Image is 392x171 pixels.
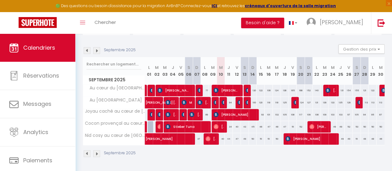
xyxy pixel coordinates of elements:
abbr: M [275,65,279,70]
div: 120 [257,97,265,108]
th: 08 [201,57,209,85]
span: [PERSON_NAME] [157,121,160,133]
abbr: J [172,65,174,70]
div: 40 [233,121,241,133]
span: [PERSON_NAME] [205,133,216,145]
a: [PERSON_NAME] [143,97,151,109]
div: 43 [241,121,249,133]
div: 50 [273,133,281,145]
abbr: J [227,65,230,70]
div: 165 [289,85,297,96]
a: Chercher [90,12,121,34]
button: Gestion des prix [338,44,385,54]
div: 124 [297,97,305,108]
input: Rechercher un logement... [86,59,141,70]
abbr: M [211,65,215,70]
div: 97 [345,109,353,120]
div: 45 [249,121,257,133]
th: 09 [209,57,217,85]
th: 05 [177,57,185,85]
th: 12 [233,57,241,85]
span: [PERSON_NAME] [285,133,334,145]
th: 24 [328,57,337,85]
th: 22 [313,57,321,85]
div: 51 [289,121,297,133]
th: 17 [273,57,281,85]
div: 103 [337,109,345,120]
div: 52 [297,121,305,133]
abbr: L [372,65,373,70]
div: 102 [273,109,281,120]
div: 50 [377,121,385,133]
button: Besoin d'aide ? [241,18,284,28]
abbr: S [299,65,302,70]
span: Analytics [23,128,48,136]
div: 47 [281,121,289,133]
abbr: V [235,65,238,70]
abbr: V [291,65,294,70]
span: Calendriers [23,44,55,52]
div: 127 [305,97,313,108]
span: Chercher [95,19,116,25]
div: 69 [201,109,209,120]
div: 168 [297,85,305,96]
div: 125 [281,97,289,108]
span: [PERSON_NAME] [222,97,224,108]
span: [PERSON_NAME] [197,84,200,96]
th: 25 [337,57,345,85]
div: 49 [337,121,345,133]
th: 10 [217,57,225,85]
div: 48 [273,121,281,133]
span: [PERSON_NAME] [325,84,336,96]
abbr: L [316,65,318,70]
div: 46 [257,121,265,133]
span: [PERSON_NAME] [165,109,176,120]
div: 51 [353,133,361,145]
th: 11 [225,57,233,85]
th: 29 [368,57,377,85]
div: 118 [265,97,273,108]
div: 113 [368,97,377,108]
span: Septembre 2025 [83,75,145,84]
div: 154 [345,85,353,96]
th: 23 [321,57,329,85]
a: ... [PERSON_NAME] [302,12,371,34]
div: 48 [361,133,369,145]
abbr: M [155,65,159,70]
div: 49 [337,133,345,145]
div: 113 [361,97,369,108]
span: [PERSON_NAME] [PERSON_NAME] [214,84,239,96]
th: 30 [377,57,385,85]
div: 34 [225,121,233,133]
th: 19 [289,57,297,85]
p: Septembre 2025 [104,150,136,156]
abbr: S [243,65,246,70]
div: 51 [257,133,265,145]
span: Marine Loison [182,97,192,108]
abbr: M [163,65,167,70]
span: Cocon provençal au cœur Martégal [84,121,146,126]
div: 140 [313,85,321,96]
div: 46 [377,133,385,145]
div: 122 [257,85,265,96]
strong: créneaux d'ouverture de la salle migration [245,3,336,8]
th: 21 [305,57,313,85]
div: 94 [225,97,233,108]
div: 117 [297,109,305,120]
a: ICI [212,3,217,8]
img: logout [377,19,385,27]
abbr: L [204,65,206,70]
div: 109 [305,109,313,120]
abbr: J [284,65,286,70]
p: Septembre 2025 [104,47,136,53]
abbr: V [347,65,350,70]
div: 47 [233,133,241,145]
abbr: M [219,65,222,70]
span: Joyau caché au cœur de [GEOGRAPHIC_DATA] [84,109,146,114]
div: 94 [361,109,369,120]
div: 49 [345,133,353,145]
div: 138 [281,85,289,96]
span: Stieber Tuna [165,121,207,133]
div: 103 [328,109,337,120]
